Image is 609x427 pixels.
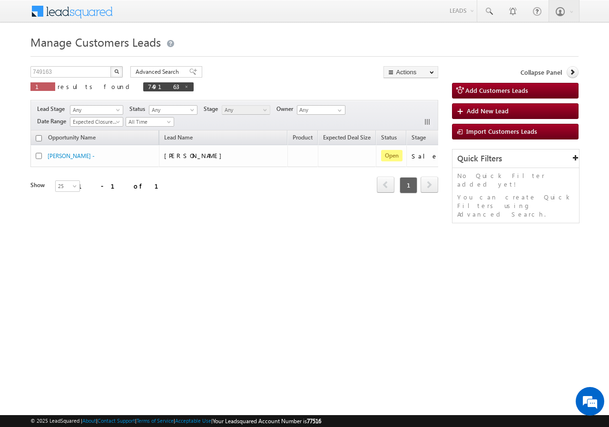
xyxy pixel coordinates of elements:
[421,177,438,193] span: next
[381,150,403,161] span: Open
[376,132,402,145] a: Status
[114,69,119,74] img: Search
[222,106,267,114] span: Any
[70,105,123,115] a: Any
[149,106,195,114] span: Any
[323,134,371,141] span: Expected Deal Size
[149,105,197,115] a: Any
[467,107,509,115] span: Add New Lead
[48,152,95,159] a: [PERSON_NAME] -
[58,82,133,90] span: results found
[98,417,135,424] a: Contact Support
[70,118,120,126] span: Expected Closure Date
[457,193,574,218] p: You can create Quick Filters using Advanced Search.
[452,149,579,168] div: Quick Filters
[30,34,161,50] span: Manage Customers Leads
[129,105,149,113] span: Status
[421,178,438,193] a: next
[412,152,478,160] div: Sale Marked
[307,417,321,425] span: 77516
[82,417,96,424] a: About
[457,171,574,189] p: No Quick Filter added yet!
[318,132,375,145] a: Expected Deal Size
[78,180,170,191] div: 1 - 1 of 1
[126,117,174,127] a: All Time
[30,417,321,426] span: © 2025 LeadSquared | | | | |
[377,177,394,193] span: prev
[56,182,81,190] span: 25
[293,134,313,141] span: Product
[35,82,50,90] span: 1
[412,134,426,141] span: Stage
[521,68,562,77] span: Collapse Panel
[148,82,179,90] span: 749163
[204,105,222,113] span: Stage
[276,105,297,113] span: Owner
[36,135,42,141] input: Check all records
[70,106,120,114] span: Any
[400,177,417,193] span: 1
[136,68,182,76] span: Advanced Search
[126,118,171,126] span: All Time
[222,105,270,115] a: Any
[383,66,438,78] button: Actions
[175,417,211,424] a: Acceptable Use
[30,181,48,189] div: Show
[213,417,321,425] span: Your Leadsquared Account Number is
[55,180,80,192] a: 25
[466,127,537,135] span: Import Customers Leads
[137,417,174,424] a: Terms of Service
[333,106,344,115] a: Show All Items
[43,132,100,145] a: Opportunity Name
[37,105,69,113] span: Lead Stage
[48,134,96,141] span: Opportunity Name
[377,178,394,193] a: prev
[465,86,528,94] span: Add Customers Leads
[159,132,197,145] span: Lead Name
[37,117,70,126] span: Date Range
[297,105,345,115] input: Type to Search
[407,132,431,145] a: Stage
[164,151,226,159] span: [PERSON_NAME]
[70,117,123,127] a: Expected Closure Date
